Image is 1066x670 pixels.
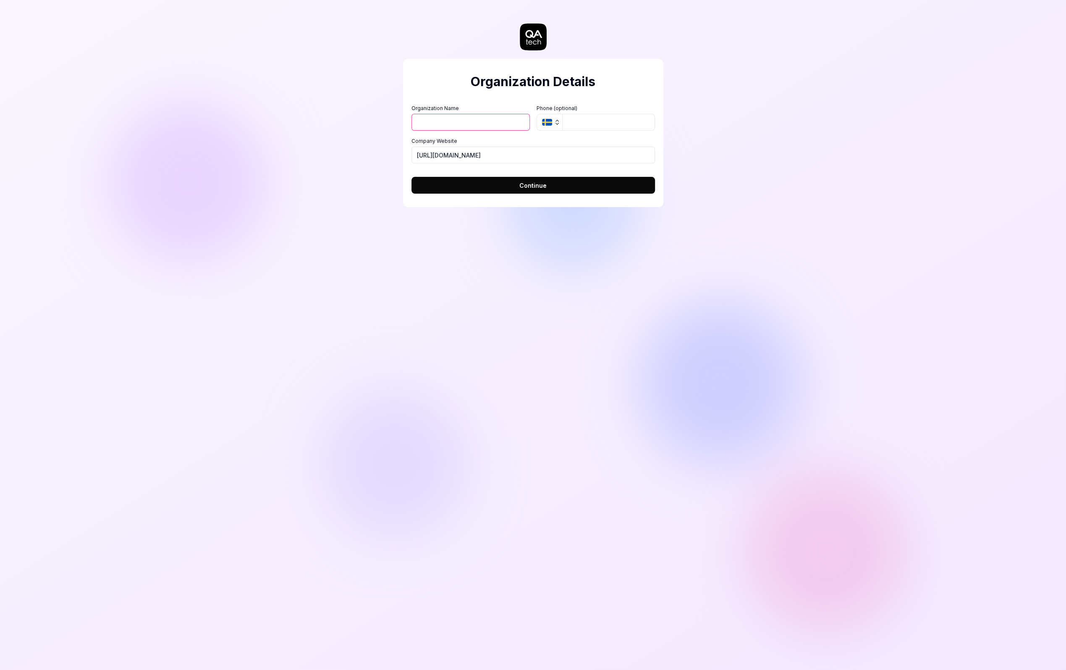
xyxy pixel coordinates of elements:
input: https:// [411,147,655,163]
label: Phone (optional) [537,105,655,112]
label: Company Website [411,137,655,145]
label: Organization Name [411,105,530,112]
button: Continue [411,177,655,194]
span: Continue [519,181,547,190]
h2: Organization Details [411,72,655,91]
